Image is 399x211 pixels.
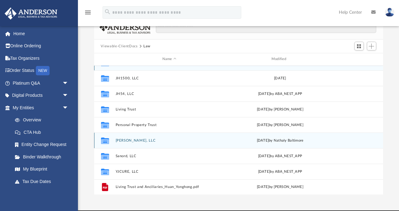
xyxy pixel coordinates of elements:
[115,56,223,62] div: Name
[115,185,223,189] button: Living Trust and Ancillaries_Huan_Yonghong.pdf
[367,42,376,50] button: Add
[101,44,137,49] button: Viewable-ClientDocs
[115,138,223,143] button: [PERSON_NAME], LLC
[9,114,78,126] a: Overview
[84,12,92,16] a: menu
[226,56,334,62] div: Modified
[115,107,223,111] button: Living Trust
[115,170,223,174] button: YJCURE, LLC
[115,76,223,80] button: JH1500, LLC
[115,154,223,158] button: Sanord, LLC
[4,89,78,102] a: Digital Productsarrow_drop_down
[143,44,151,49] button: Law
[4,77,78,89] a: Platinum Q&Aarrow_drop_down
[354,42,364,50] button: Switch to Grid View
[62,188,75,200] span: arrow_drop_down
[226,106,334,112] div: [DATE] by [PERSON_NAME]
[226,169,334,174] div: [DATE] by ABA_NEST_APP
[62,101,75,114] span: arrow_drop_down
[9,163,75,176] a: My Blueprint
[226,153,334,159] div: [DATE] by ABA_NEST_APP
[226,75,334,81] div: [DATE]
[226,122,334,128] div: [DATE] by [PERSON_NAME]
[84,9,92,16] i: menu
[226,138,334,143] div: [DATE] by Nathaly Baltimore
[9,151,78,163] a: Binder Walkthrough
[4,52,78,64] a: Tax Organizers
[115,123,223,127] button: Personal Property Trust
[226,91,334,96] div: [DATE] by ABA_NEST_APP
[4,64,78,77] a: Order StatusNEW
[226,184,334,190] div: [DATE] by [PERSON_NAME]
[104,8,111,15] i: search
[156,21,376,33] input: Search files and folders
[115,92,223,96] button: JH54, LLC
[36,66,50,75] div: NEW
[97,56,112,62] div: id
[3,7,59,20] img: Anderson Advisors Platinum Portal
[385,8,394,17] img: User Pic
[4,27,78,40] a: Home
[62,89,75,102] span: arrow_drop_down
[337,56,380,62] div: id
[62,77,75,90] span: arrow_drop_down
[4,188,75,200] a: My Anderson Teamarrow_drop_down
[9,126,78,138] a: CTA Hub
[4,40,78,52] a: Online Ordering
[9,175,78,188] a: Tax Due Dates
[9,138,78,151] a: Entity Change Request
[4,101,78,114] a: My Entitiesarrow_drop_down
[94,66,383,195] div: grid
